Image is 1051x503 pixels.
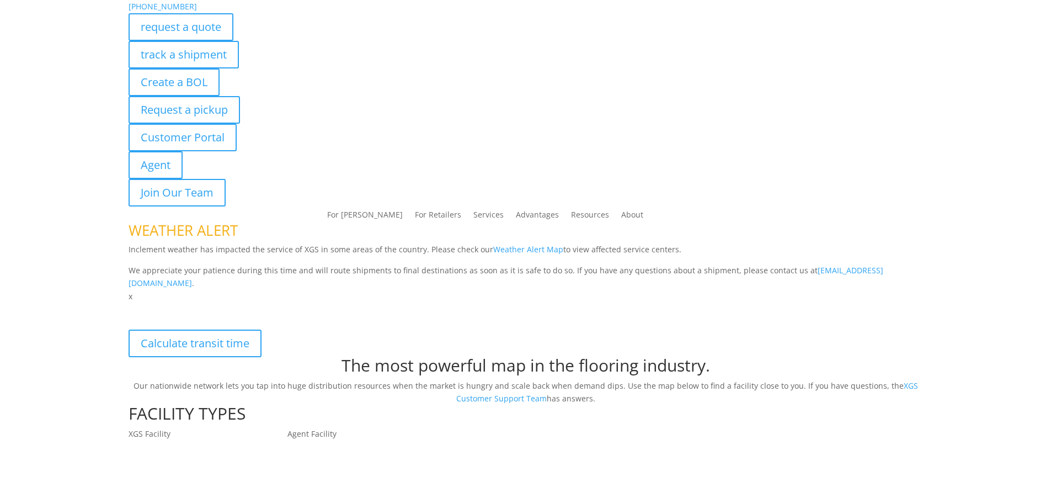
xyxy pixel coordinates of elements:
a: Join Our Team [129,179,226,207]
a: Create a BOL [129,68,220,96]
p: XGS Distribution Network [129,303,923,330]
a: For [PERSON_NAME] [327,211,403,223]
a: Customer Portal [129,124,237,151]
a: Services [473,211,504,223]
p: We appreciate your patience during this time and will route shipments to final destinations as so... [129,264,923,290]
a: About [621,211,643,223]
a: [PHONE_NUMBER] [129,1,197,12]
span: WEATHER ALERT [129,220,238,240]
a: track a shipment [129,41,239,68]
a: Resources [571,211,609,223]
h1: The most powerful map in the flooring industry. [129,357,923,379]
a: For Retailers [415,211,461,223]
h1: FACILITY TYPES [129,405,923,427]
a: Calculate transit time [129,330,262,357]
a: Request a pickup [129,96,240,124]
a: request a quote [129,13,233,41]
a: Agent [129,151,183,179]
p: Our nationwide network lets you tap into huge distribution resources when the market is hungry an... [129,379,923,406]
p: XGS Facility [129,427,287,441]
a: Weather Alert Map [493,244,563,255]
a: Advantages [516,211,559,223]
p: Agent Facility [287,427,446,441]
p: Inclement weather has impacted the service of XGS in some areas of the country. Please check our ... [129,243,923,264]
p: x [129,290,923,303]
